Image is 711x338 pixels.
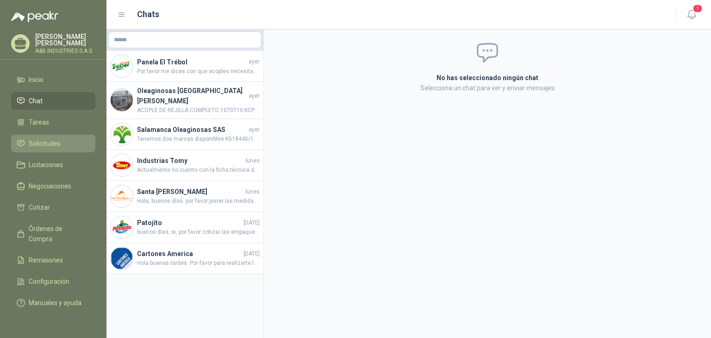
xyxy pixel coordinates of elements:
a: Tareas [11,113,95,131]
img: Company Logo [111,216,133,238]
img: Logo peakr [11,11,58,22]
span: Licitaciones [29,160,63,170]
span: Manuales y ayuda [29,298,81,308]
span: Remisiones [29,255,63,265]
h4: Oleaginosas [GEOGRAPHIC_DATA][PERSON_NAME] [137,86,247,106]
a: Configuración [11,273,95,290]
span: lunes [245,156,260,165]
span: Negociaciones [29,181,71,191]
a: Solicitudes [11,135,95,152]
a: Negociaciones [11,177,95,195]
h4: Santa [PERSON_NAME] [137,187,243,197]
span: lunes [245,188,260,196]
h4: Panela El Trébol [137,57,247,67]
span: Cotizar [29,202,50,213]
img: Company Logo [111,123,133,145]
a: Company LogoSalamanca Oleaginosas SASayerTenemos dos marcas disponibles K518445/10.KOYO $279.926 ... [106,119,263,150]
span: [DATE] [243,219,260,227]
a: Cotizar [11,199,95,216]
a: Company LogoPatojito[DATE]buenos días, si, por favor cotizar las empaquetaduras y/o el cambio de ... [106,212,263,243]
span: Hola buenas tardes. Por favor para realizarte la cotización. Necesitan la manguera para agua aire... [137,259,260,268]
span: Hola, buenos días. por favor poner las medidas exactas o el numero de referencia para poder reali... [137,197,260,206]
p: A&B INDUSTRIES S.A.S [35,48,95,54]
span: ayer [249,57,260,66]
p: Selecciona un chat para ver y enviar mensajes [326,83,649,93]
span: Por favor me dices con que acoples necesitas las mangueras. Gracias. [137,67,260,76]
p: [PERSON_NAME] [PERSON_NAME] [35,33,95,46]
h4: Industrias Tomy [137,156,243,166]
a: Inicio [11,71,95,88]
img: Company Logo [111,89,133,111]
span: 1 [692,4,703,13]
a: Licitaciones [11,156,95,174]
img: Company Logo [111,185,133,207]
a: Remisiones [11,251,95,269]
span: Tenemos dos marcas disponibles K518445/10.KOYO $279.926 + IVA K518445/10.TIMKEN $453.613 + IVA [137,135,260,144]
h2: No has seleccionado ningún chat [326,73,649,83]
a: Órdenes de Compra [11,220,95,248]
span: [DATE] [243,250,260,258]
a: Company LogoOleaginosas [GEOGRAPHIC_DATA][PERSON_NAME]ayerACOPLE DE REJILLA COMPLETO 1070T10.KCP ... [106,82,263,119]
a: Chat [11,92,95,110]
button: 1 [683,6,700,23]
span: Configuración [29,276,69,287]
a: Company LogoPanela El TrébolayerPor favor me dices con que acoples necesitas las mangueras. Gracias. [106,51,263,82]
h1: Chats [137,8,159,21]
span: Actualmente no cuento con la ficha técnica del retenedor solicitada. Agradezco su comprensión y q... [137,166,260,175]
a: Company LogoSanta [PERSON_NAME]lunesHola, buenos días. por favor poner las medidas exactas o el n... [106,181,263,212]
a: Company LogoIndustrias TomylunesActualmente no cuento con la ficha técnica del retenedor solicita... [106,150,263,181]
img: Company Logo [111,154,133,176]
span: ayer [249,92,260,100]
img: Company Logo [111,247,133,269]
h4: Salamanca Oleaginosas SAS [137,125,247,135]
span: ACOPLE DE REJILLA COMPLETO 1070T10.KCP $1.952.257+IVA [137,106,260,115]
img: Company Logo [111,55,133,77]
h4: Cartones America [137,249,242,259]
a: Company LogoCartones America[DATE]Hola buenas tardes. Por favor para realizarte la cotización. Ne... [106,243,263,274]
h4: Patojito [137,218,242,228]
a: Manuales y ayuda [11,294,95,312]
span: Tareas [29,117,49,127]
span: ayer [249,125,260,134]
span: buenos días, si, por favor cotizar las empaquetaduras y/o el cambio de las empaquetaduras para el... [137,228,260,237]
span: Órdenes de Compra [29,224,87,244]
span: Inicio [29,75,44,85]
span: Chat [29,96,43,106]
span: Solicitudes [29,138,61,149]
